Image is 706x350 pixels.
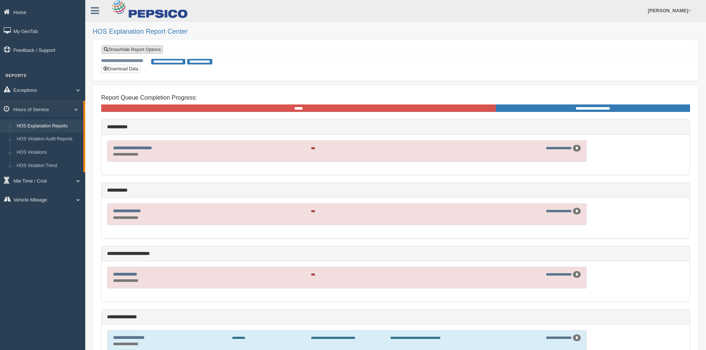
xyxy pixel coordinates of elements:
button: Download Data [101,65,140,73]
a: HOS Violation Audit Reports [13,133,83,146]
a: Show/Hide Report Options [102,46,163,54]
a: HOS Explanation Reports [13,120,83,133]
h4: Report Queue Completion Progress: [101,94,690,101]
a: HOS Violation Trend [13,159,83,173]
a: HOS Violations [13,146,83,159]
h2: HOS Explanation Report Center [93,28,699,36]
